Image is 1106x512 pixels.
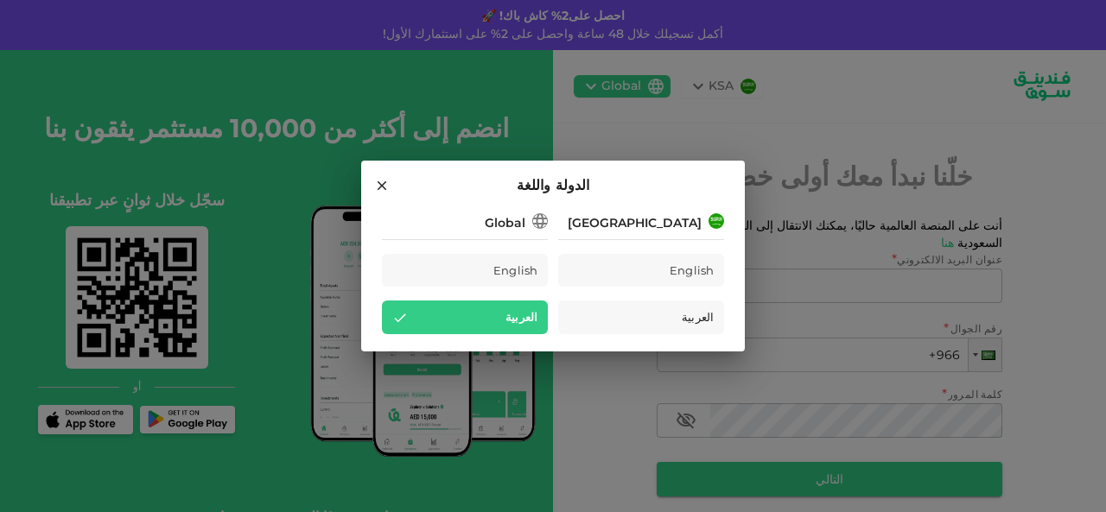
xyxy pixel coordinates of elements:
[682,307,714,327] span: العربية
[493,261,537,281] span: English
[517,174,590,197] span: الدولة واللغة
[709,213,724,229] img: flag-sa.b9a346574cdc8950dd34b50780441f57.svg
[505,307,537,327] span: العربية
[568,214,702,232] div: [GEOGRAPHIC_DATA]
[485,214,525,232] div: Global
[670,261,714,281] span: English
